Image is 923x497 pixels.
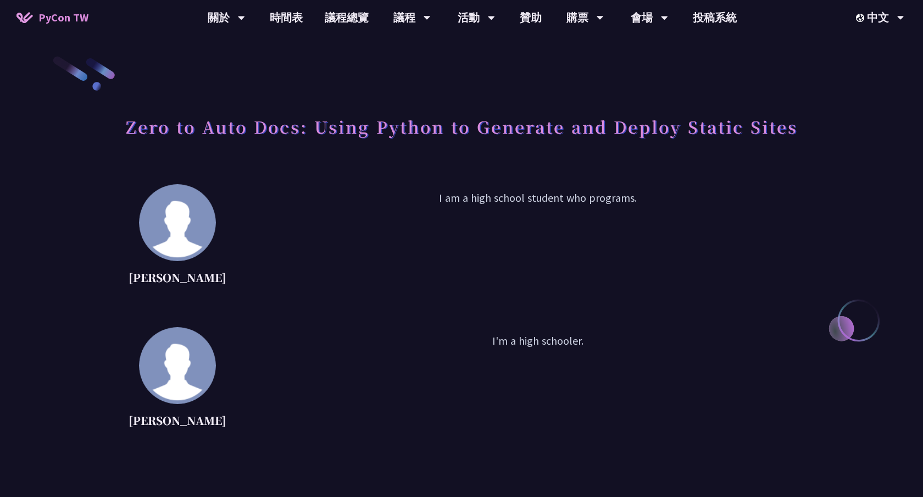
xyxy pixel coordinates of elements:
[139,327,216,404] img: Tiffany Gau
[129,412,226,429] p: [PERSON_NAME]
[5,4,99,31] a: PyCon TW
[139,184,216,261] img: Daniel Gau
[129,269,226,286] p: [PERSON_NAME]
[254,333,822,432] p: I'm a high schooler.
[38,9,88,26] span: PyCon TW
[16,12,33,23] img: Home icon of PyCon TW 2025
[856,14,867,22] img: Locale Icon
[126,110,798,143] h1: Zero to Auto Docs: Using Python to Generate and Deploy Static Sites
[254,190,822,289] p: I am a high school student who programs.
